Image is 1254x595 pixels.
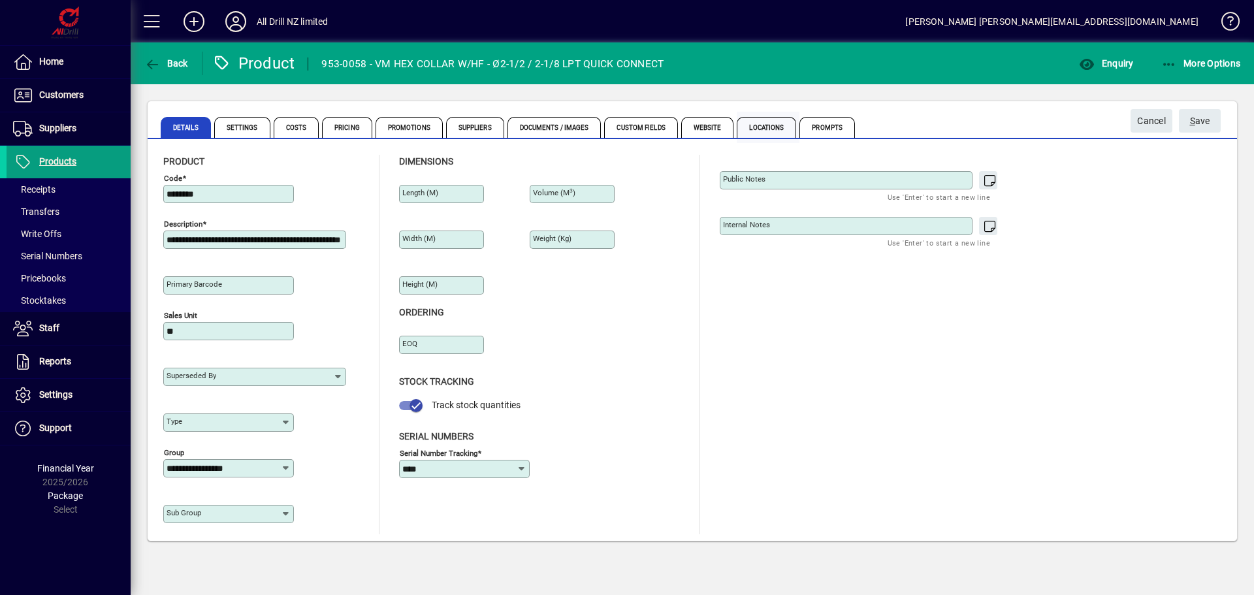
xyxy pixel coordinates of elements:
span: Package [48,490,83,501]
span: Pricing [322,117,372,138]
div: 953-0058 - VM HEX COLLAR W/HF - Ø2-1/2 / 2-1/8 LPT QUICK CONNECT [321,54,664,74]
app-page-header-button: Back [131,52,202,75]
mat-label: Serial Number tracking [400,448,477,457]
a: Write Offs [7,223,131,245]
div: All Drill NZ limited [257,11,329,32]
button: Add [173,10,215,33]
a: Stocktakes [7,289,131,312]
span: Website [681,117,734,138]
mat-label: Primary barcode [167,280,222,289]
mat-label: Group [164,448,184,457]
span: Customers [39,89,84,100]
span: ave [1190,110,1210,132]
span: Locations [737,117,796,138]
a: Home [7,46,131,78]
button: Profile [215,10,257,33]
a: Transfers [7,201,131,223]
span: Write Offs [13,229,61,239]
mat-hint: Use 'Enter' to start a new line [888,235,990,250]
mat-label: Internal Notes [723,220,770,229]
span: Reports [39,356,71,366]
mat-label: Height (m) [402,280,438,289]
mat-label: EOQ [402,339,417,348]
mat-label: Type [167,417,182,426]
button: Back [141,52,191,75]
span: Product [163,156,204,167]
div: [PERSON_NAME] [PERSON_NAME][EMAIL_ADDRESS][DOMAIN_NAME] [905,11,1198,32]
span: Staff [39,323,59,333]
a: Receipts [7,178,131,201]
a: Serial Numbers [7,245,131,267]
span: Settings [39,389,72,400]
a: Pricebooks [7,267,131,289]
mat-label: Description [164,219,202,229]
span: Financial Year [37,463,94,474]
span: Pricebooks [13,273,66,283]
button: Enquiry [1076,52,1136,75]
span: Prompts [799,117,855,138]
span: Settings [214,117,270,138]
span: Back [144,58,188,69]
a: Customers [7,79,131,112]
span: Home [39,56,63,67]
mat-label: Sub group [167,508,201,517]
span: Details [161,117,211,138]
span: S [1190,116,1195,126]
span: Ordering [399,307,444,317]
span: Stock Tracking [399,376,474,387]
span: Documents / Images [507,117,602,138]
span: Dimensions [399,156,453,167]
span: Serial Numbers [399,431,474,442]
mat-label: Public Notes [723,174,765,184]
div: Product [212,53,295,74]
span: Cancel [1137,110,1166,132]
a: Knowledge Base [1212,3,1238,45]
span: Products [39,156,76,167]
span: Custom Fields [604,117,677,138]
span: Stocktakes [13,295,66,306]
a: Support [7,412,131,445]
a: Settings [7,379,131,411]
span: Serial Numbers [13,251,82,261]
span: More Options [1161,58,1241,69]
a: Suppliers [7,112,131,145]
mat-label: Sales unit [164,311,197,320]
mat-label: Width (m) [402,234,436,243]
button: Cancel [1131,109,1172,133]
mat-label: Weight (Kg) [533,234,571,243]
mat-label: Volume (m ) [533,188,575,197]
span: Promotions [376,117,443,138]
sup: 3 [570,187,573,194]
span: Transfers [13,206,59,217]
span: Support [39,423,72,433]
button: More Options [1158,52,1244,75]
a: Staff [7,312,131,345]
mat-label: Superseded by [167,371,216,380]
span: Receipts [13,184,56,195]
span: Track stock quantities [432,400,521,410]
span: Costs [274,117,319,138]
mat-hint: Use 'Enter' to start a new line [888,189,990,204]
span: Suppliers [446,117,504,138]
button: Save [1179,109,1221,133]
mat-label: Code [164,174,182,183]
mat-label: Length (m) [402,188,438,197]
span: Suppliers [39,123,76,133]
a: Reports [7,346,131,378]
span: Enquiry [1079,58,1133,69]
